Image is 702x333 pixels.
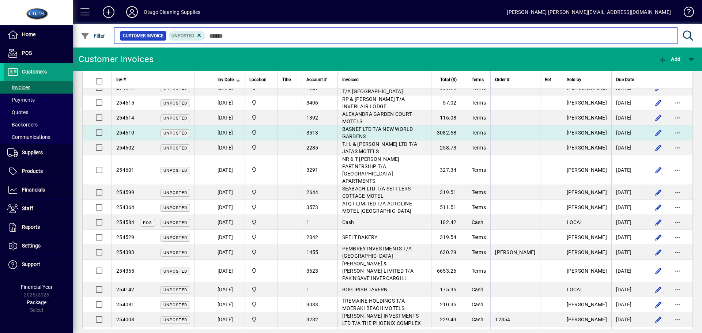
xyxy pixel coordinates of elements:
button: Edit [653,284,664,295]
span: Reports [22,224,40,230]
span: 2644 [306,189,318,195]
button: Edit [653,112,664,124]
span: Terms [472,249,486,255]
span: 254081 [116,302,135,307]
td: [DATE] [213,297,245,312]
span: Terms [472,268,486,274]
span: Cash [472,219,484,225]
span: Head Office [249,267,273,275]
div: Customer Invoices [79,53,154,65]
span: Terms [472,189,486,195]
td: 327.34 [431,155,467,185]
span: Unposted [163,131,187,136]
div: Title [282,76,297,84]
span: 254008 [116,317,135,322]
span: Customer Invoice [123,32,163,39]
span: [PERSON_NAME] [567,249,607,255]
td: 229.43 [431,312,467,327]
span: NR & T [PERSON_NAME] PARTNERSHIP T/A [GEOGRAPHIC_DATA] APARTMENTS [342,156,400,184]
span: SEABACH LTD T/A SETTLERS COTTAGE MOTEL [342,186,411,199]
span: 1455 [306,249,318,255]
span: Inv Date [218,76,234,84]
span: Home [22,31,35,37]
span: Terms [472,234,486,240]
span: 1392 [306,115,318,121]
span: Terms [472,76,484,84]
span: Unposted [163,220,187,225]
button: More options [672,314,683,325]
button: More options [672,82,683,94]
span: ALEXANDRA GARDEN COURT MOTELS [342,111,412,124]
td: 630.29 [431,245,467,260]
span: Settings [22,243,41,249]
button: Edit [653,164,664,176]
span: 1 [306,287,309,292]
td: [DATE] [611,200,645,215]
div: Otago Cleaning Supplies [144,6,200,18]
span: Head Office [249,188,273,196]
td: [DATE] [213,200,245,215]
span: 3513 [306,130,318,136]
span: Package [27,299,46,305]
button: Edit [653,216,664,228]
span: [PERSON_NAME] & [PERSON_NAME] LIMITED T/A PAK'N'SAVE INVERCARGILL [342,261,414,281]
span: 254610 [116,130,135,136]
td: [DATE] [213,95,245,110]
button: More options [672,246,683,258]
button: More options [672,186,683,198]
td: [DATE] [213,230,245,245]
span: 3573 [306,204,318,210]
span: Unposted [163,235,187,240]
span: Terms [472,145,486,151]
span: Ref [545,76,551,84]
button: Add [97,5,120,19]
button: More options [672,284,683,295]
span: Filter [81,33,105,39]
div: Invoiced [342,76,427,84]
span: 254617 [116,85,135,91]
span: Quotes [7,109,28,115]
td: [DATE] [213,140,245,155]
button: Edit [653,142,664,154]
span: 254601 [116,167,135,173]
div: Location [249,76,273,84]
button: Add [657,53,682,66]
span: Cash [472,302,484,307]
td: 6653.26 [431,260,467,282]
a: Staff [4,200,73,218]
span: Total ($) [440,76,457,84]
span: 3033 [306,302,318,307]
span: 254615 [116,100,135,106]
span: Head Office [249,218,273,226]
span: Invoiced [342,76,359,84]
td: [DATE] [213,215,245,230]
span: Cash [472,287,484,292]
span: Communications [7,134,50,140]
span: Due Date [616,76,634,84]
span: [PERSON_NAME] INVESTMENTS LTD T/A THE PHOENIX COMPLEX [342,313,421,326]
span: Invoices [7,84,30,90]
td: [DATE] [611,297,645,312]
a: Products [4,162,73,181]
mat-chip: Customer Invoice Status: Unposted [169,31,205,41]
span: Staff [22,205,33,211]
span: Head Office [249,203,273,211]
td: [DATE] [611,110,645,125]
a: Settings [4,237,73,255]
span: Unposted [171,33,194,38]
span: Account # [306,76,327,84]
td: 319.51 [431,185,467,200]
span: Head Office [249,233,273,241]
a: Backorders [4,118,73,131]
span: Head Office [249,285,273,294]
button: More options [672,265,683,277]
button: More options [672,97,683,109]
span: 254142 [116,287,135,292]
span: 254602 [116,145,135,151]
span: Unposted [163,190,187,195]
td: 116.08 [431,110,467,125]
td: [DATE] [213,260,245,282]
td: [DATE] [213,282,245,297]
td: [DATE] [611,230,645,245]
span: Support [22,261,40,267]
